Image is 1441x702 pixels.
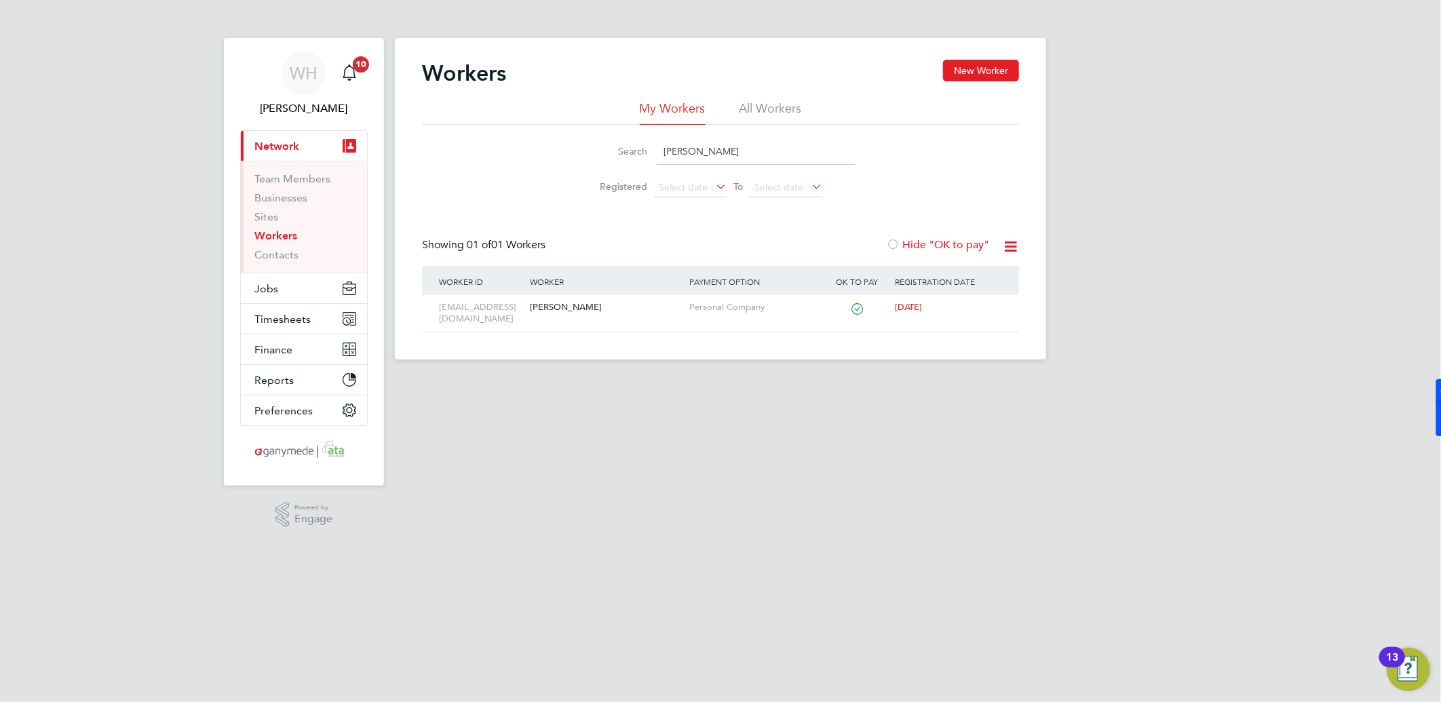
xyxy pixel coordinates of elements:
button: Finance [241,334,367,364]
span: 01 Workers [467,238,545,252]
span: Reports [254,374,294,387]
label: Search [586,145,647,157]
button: Jobs [241,273,367,303]
a: Businesses [254,191,307,204]
span: Powered by [294,502,332,513]
label: Hide "OK to pay" [886,238,989,252]
a: Sites [254,210,278,223]
div: Worker [526,266,686,297]
span: To [729,178,747,195]
button: Preferences [241,395,367,425]
a: Go to home page [240,440,368,461]
span: Jobs [254,282,278,295]
span: [DATE] [895,301,922,313]
a: Team Members [254,172,330,185]
div: Network [241,161,367,273]
span: Select date [754,181,803,193]
span: Engage [294,513,332,525]
button: Network [241,131,367,161]
button: Open Resource Center, 13 new notifications [1387,648,1430,691]
nav: Main navigation [224,38,384,486]
li: All Workers [739,100,802,125]
a: Workers [254,229,297,242]
a: 10 [336,52,363,95]
a: Contacts [254,248,299,261]
div: [PERSON_NAME] [526,295,686,320]
button: New Worker [943,60,1019,81]
span: Select date [659,181,708,193]
div: Payment Option [687,266,824,297]
button: Timesheets [241,304,367,334]
div: OK to pay [823,266,891,297]
div: [EMAIL_ADDRESS][DOMAIN_NAME] [436,295,526,332]
label: Registered [586,180,647,193]
div: Worker ID [436,266,526,297]
a: WH[PERSON_NAME] [240,52,368,117]
div: Showing [422,238,548,252]
div: Registration Date [891,266,1005,297]
a: Powered byEngage [275,502,333,528]
span: 01 of [467,238,491,252]
span: Timesheets [254,313,311,326]
span: William Heath [240,100,368,117]
span: Network [254,140,299,153]
button: Reports [241,365,367,395]
h2: Workers [422,60,506,87]
span: Finance [254,343,292,356]
img: ganymedesolutions-logo-retina.png [251,440,358,461]
span: WH [290,64,318,82]
span: 10 [353,56,369,73]
li: My Workers [640,100,706,125]
span: Preferences [254,404,313,417]
a: [EMAIL_ADDRESS][DOMAIN_NAME][PERSON_NAME]Personal Company[DATE] [436,294,1005,306]
input: Name, email or phone number [657,138,855,165]
div: Personal Company [687,295,824,320]
div: 13 [1386,657,1398,675]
